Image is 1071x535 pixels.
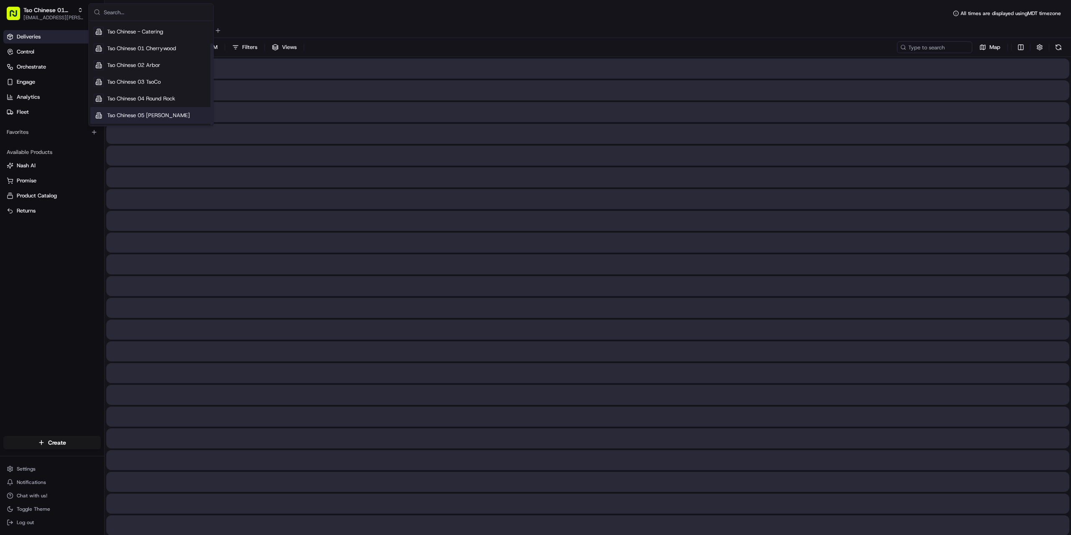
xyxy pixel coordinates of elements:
button: Product Catalog [3,189,101,202]
a: 💻API Documentation [67,118,138,133]
input: Type to search [897,41,972,53]
span: Settings [17,466,36,472]
a: Analytics [3,90,101,104]
button: Orchestrate [3,60,101,74]
button: Log out [3,517,101,528]
button: Nash AI [3,159,101,172]
button: Views [268,41,300,53]
a: Powered byPylon [59,141,101,148]
div: Suggestions [89,21,213,126]
button: Toggle Theme [3,503,101,515]
button: Map [976,41,1004,53]
span: Map [989,44,1000,51]
div: We're available if you need us! [28,88,106,95]
span: Control [17,48,34,56]
span: Knowledge Base [17,121,64,130]
img: 1736555255976-a54dd68f-1ca7-489b-9aae-adbdc363a1c4 [8,80,23,95]
span: Nash AI [17,162,36,169]
button: Control [3,45,101,59]
button: Settings [3,463,101,475]
span: Log out [17,519,34,526]
span: Returns [17,207,36,215]
span: Filters [242,44,257,51]
a: 📗Knowledge Base [5,118,67,133]
span: Tso Chinese 05 [PERSON_NAME] [107,112,190,119]
span: Engage [17,78,35,86]
button: Notifications [3,476,101,488]
span: Analytics [17,93,40,101]
a: Product Catalog [7,192,97,200]
span: All times are displayed using MDT timezone [961,10,1061,17]
button: Fleet [3,105,101,119]
span: Tso Chinese - Catering [107,28,163,36]
button: Start new chat [142,82,152,92]
div: Start new chat [28,80,137,88]
button: Refresh [1053,41,1064,53]
button: Engage [3,75,101,89]
span: Create [48,438,66,447]
button: Filters [228,41,261,53]
span: Orchestrate [17,63,46,71]
span: API Documentation [79,121,134,130]
span: Tso Chinese 02 Arbor [107,61,160,69]
img: Nash [8,8,25,25]
span: Pylon [83,142,101,148]
a: Promise [7,177,97,184]
span: Product Catalog [17,192,57,200]
span: Deliveries [17,33,41,41]
span: Notifications [17,479,46,486]
div: 📗 [8,122,15,129]
div: Favorites [3,125,101,139]
button: Returns [3,204,101,218]
span: Views [282,44,297,51]
span: Fleet [17,108,29,116]
span: Tso Chinese 03 TsoCo [107,78,161,86]
span: Chat with us! [17,492,47,499]
a: Deliveries [3,30,101,44]
button: Tso Chinese 01 Cherrywood [23,6,74,14]
button: Create [3,436,101,449]
button: [EMAIL_ADDRESS][PERSON_NAME][DOMAIN_NAME] [23,14,83,21]
a: Nash AI [7,162,97,169]
span: Tso Chinese 01 Cherrywood [107,45,176,52]
p: Welcome 👋 [8,33,152,47]
div: Available Products [3,146,101,159]
button: Tso Chinese 01 Cherrywood[EMAIL_ADDRESS][PERSON_NAME][DOMAIN_NAME] [3,3,87,23]
input: Search... [104,4,208,20]
div: 💻 [71,122,77,129]
a: Returns [7,207,97,215]
button: Promise [3,174,101,187]
span: Toggle Theme [17,506,50,512]
span: Tso Chinese 04 Round Rock [107,95,175,102]
span: Promise [17,177,36,184]
button: Chat with us! [3,490,101,502]
input: Got a question? Start typing here... [22,54,151,63]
